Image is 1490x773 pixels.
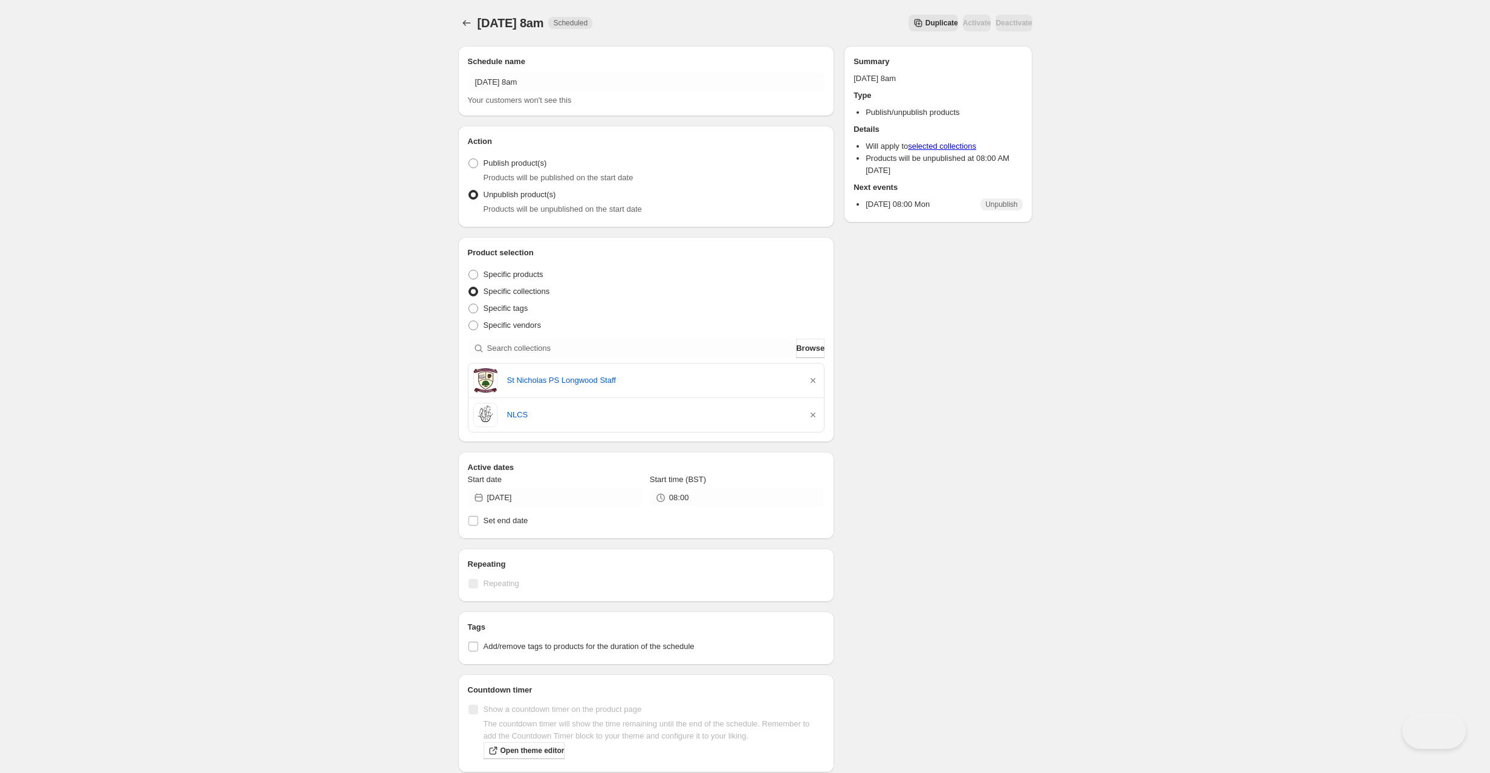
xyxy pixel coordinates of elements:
a: Open theme editor [484,742,565,759]
span: Open theme editor [500,746,565,755]
a: St Nicholas PS Longwood Staff [507,374,798,386]
h2: Countdown timer [468,684,825,696]
span: Your customers won't see this [468,96,572,105]
span: Duplicate [925,18,958,28]
li: Products will be unpublished at 08:00 AM [DATE] [866,152,1022,177]
h2: Schedule name [468,56,825,68]
h2: Next events [854,181,1022,194]
h2: Action [468,135,825,148]
iframe: Toggle Customer Support [1402,713,1466,749]
span: Scheduled [553,18,588,28]
span: Specific vendors [484,321,541,330]
p: [DATE] 8am [854,73,1022,85]
span: Repeating [484,579,519,588]
span: Publish product(s) [484,158,547,168]
span: Specific products [484,270,543,279]
span: Start date [468,475,502,484]
button: Secondary action label [909,15,958,31]
button: Browse [796,339,824,358]
h2: Summary [854,56,1022,68]
a: NLCS [507,409,798,421]
li: Publish/unpublish products [866,106,1022,119]
button: Schedules [458,15,475,31]
span: Unpublish [985,200,1017,209]
span: Products will be unpublished on the start date [484,204,642,214]
h2: Active dates [468,462,825,474]
h2: Product selection [468,247,825,259]
h2: Tags [468,621,825,633]
h2: Details [854,123,1022,135]
h2: Repeating [468,558,825,570]
input: Search collections [487,339,794,358]
span: Start time (BST) [650,475,706,484]
span: Show a countdown timer on the product page [484,705,642,714]
span: Browse [796,342,824,354]
p: The countdown timer will show the time remaining until the end of the schedule. Remember to add t... [484,718,825,742]
a: selected collections [908,142,976,151]
span: Add/remove tags to products for the duration of the schedule [484,642,695,651]
span: Set end date [484,516,528,525]
span: Products will be published on the start date [484,173,633,182]
p: [DATE] 08:00 Mon [866,198,930,210]
span: [DATE] 8am [478,16,544,30]
span: Specific collections [484,287,550,296]
span: Specific tags [484,304,528,313]
h2: Type [854,90,1022,102]
span: Unpublish product(s) [484,190,556,199]
li: Will apply to [866,140,1022,152]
